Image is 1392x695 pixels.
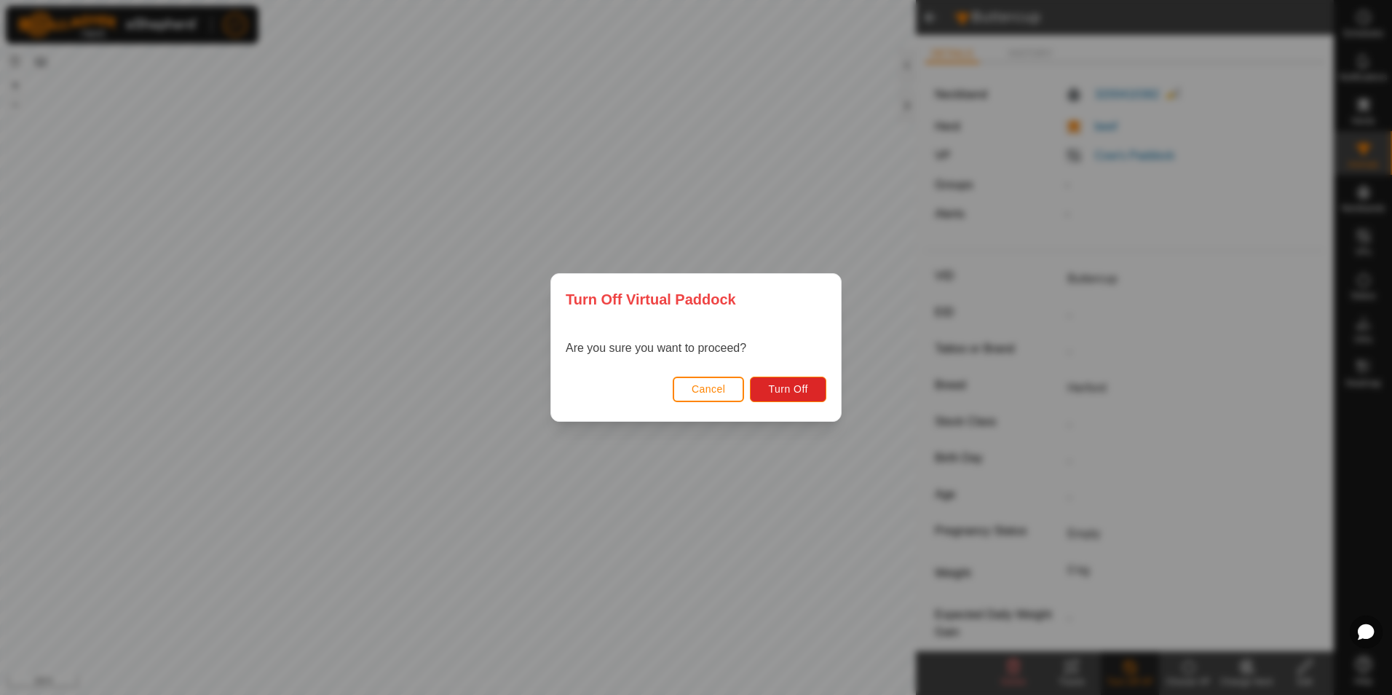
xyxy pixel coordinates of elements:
[750,377,826,402] button: Turn Off
[566,288,736,310] span: Turn Off Virtual Paddock
[768,383,808,395] span: Turn Off
[692,383,726,395] span: Cancel
[566,339,746,357] p: Are you sure you want to proceed?
[673,377,745,402] button: Cancel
